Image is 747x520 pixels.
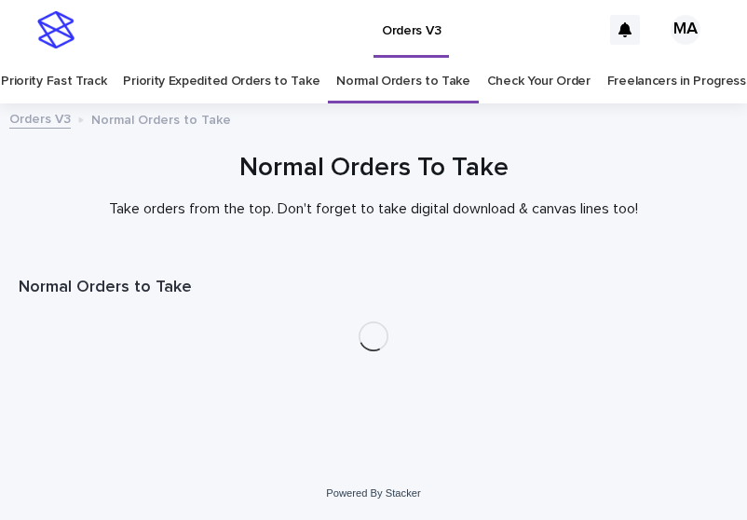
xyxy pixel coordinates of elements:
[91,108,231,129] p: Normal Orders to Take
[123,60,319,103] a: Priority Expedited Orders to Take
[19,277,728,299] h1: Normal Orders to Take
[9,107,71,129] a: Orders V3
[37,11,75,48] img: stacker-logo-s-only.png
[671,15,700,45] div: MA
[336,60,470,103] a: Normal Orders to Take
[487,60,591,103] a: Check Your Order
[19,151,728,185] h1: Normal Orders To Take
[19,200,728,218] p: Take orders from the top. Don't forget to take digital download & canvas lines too!
[607,60,746,103] a: Freelancers in Progress
[326,487,420,499] a: Powered By Stacker
[1,60,106,103] a: Priority Fast Track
